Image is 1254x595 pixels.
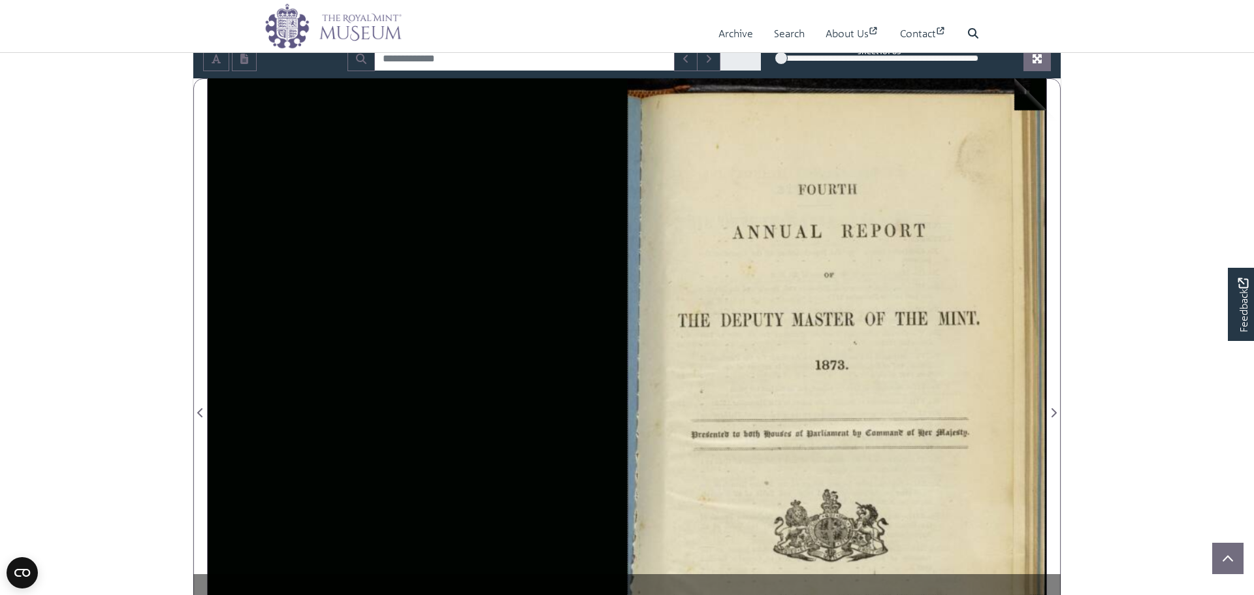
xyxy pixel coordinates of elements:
a: About Us [826,15,879,52]
input: Search for [374,46,675,71]
a: Contact [900,15,946,52]
button: Search [347,46,375,71]
button: Open CMP widget [7,557,38,588]
button: Previous Match [674,46,698,71]
button: Scroll to top [1212,543,1244,574]
button: Full screen mode [1023,46,1051,71]
button: Next Match [697,46,720,71]
a: Search [774,15,805,52]
button: Open transcription window [232,46,257,71]
button: Toggle text selection (Alt+T) [203,46,229,71]
a: Archive [718,15,753,52]
span: Feedback [1235,278,1251,332]
img: logo_wide.png [265,3,402,49]
a: Would you like to provide feedback? [1228,268,1254,341]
